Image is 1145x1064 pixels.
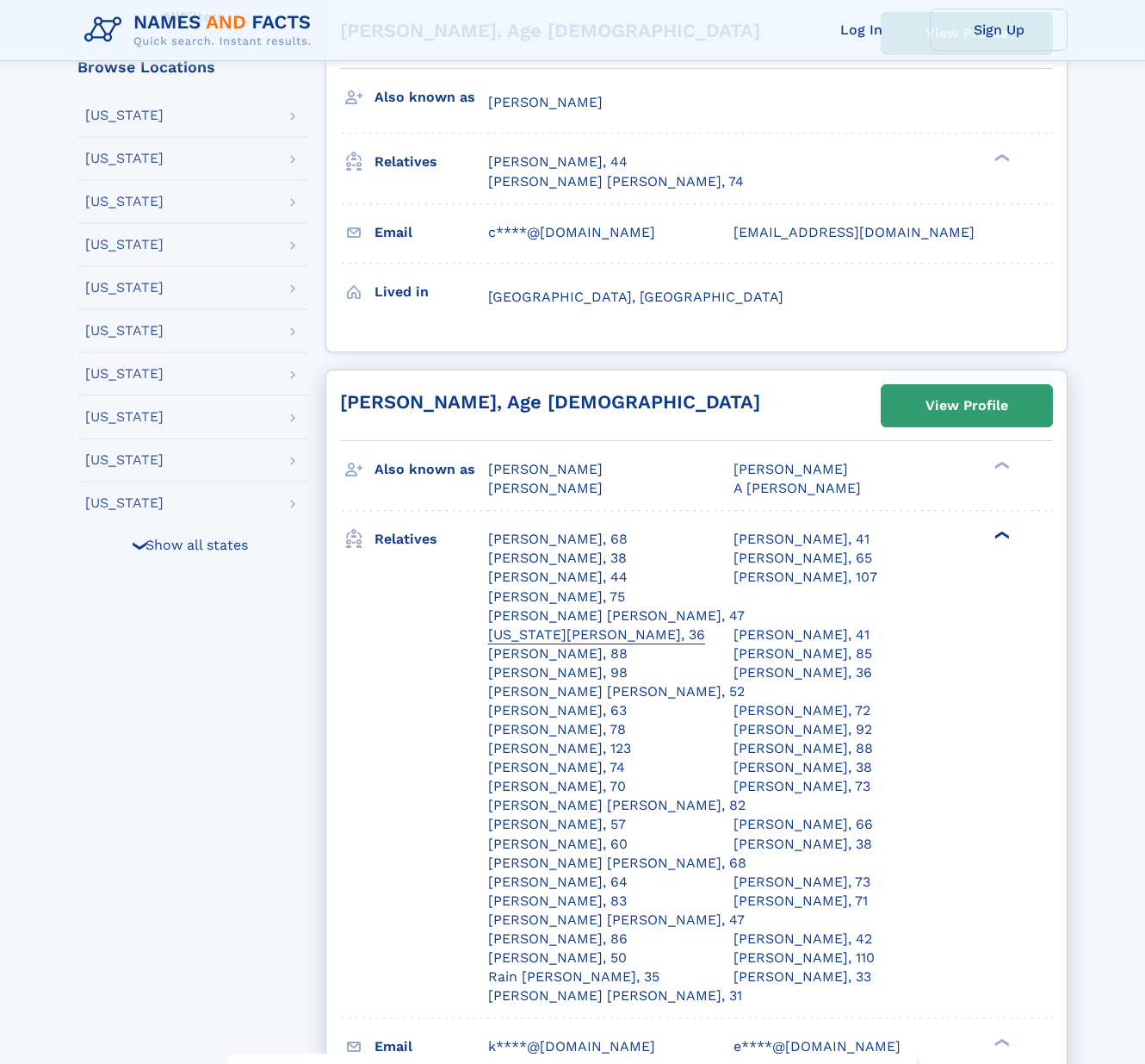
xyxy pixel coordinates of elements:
[374,83,488,112] h3: Also known as
[488,873,628,892] a: [PERSON_NAME], 64
[733,1005,870,1024] div: [PERSON_NAME], 77
[733,930,872,949] div: [PERSON_NAME], 42
[488,796,746,815] a: [PERSON_NAME] [PERSON_NAME], 82
[733,873,870,892] a: [PERSON_NAME], 73
[733,758,872,777] a: [PERSON_NAME], 38
[488,682,745,701] a: [PERSON_NAME] [PERSON_NAME], 52
[488,739,631,758] div: [PERSON_NAME], 123
[77,59,308,75] div: Browse Locations
[990,460,1011,471] div: ❯
[990,530,1011,541] div: ❯
[733,663,872,682] a: [PERSON_NAME], 36
[733,568,877,587] a: [PERSON_NAME], 107
[488,758,625,777] a: [PERSON_NAME], 74
[130,539,151,551] div: ❯
[488,1005,626,1024] div: [PERSON_NAME], 57
[77,524,308,565] div: Show all states
[85,367,164,381] div: [US_STATE]
[488,835,628,854] div: [PERSON_NAME], 60
[733,739,873,758] a: [PERSON_NAME], 88
[374,147,488,177] h3: Relatives
[85,496,164,510] div: [US_STATE]
[488,644,628,663] a: [PERSON_NAME], 88
[488,720,626,739] a: [PERSON_NAME], 78
[488,986,742,1005] div: [PERSON_NAME] [PERSON_NAME], 31
[488,172,744,191] a: [PERSON_NAME] [PERSON_NAME], 74
[488,892,627,911] div: [PERSON_NAME], 83
[488,625,705,644] a: [US_STATE][PERSON_NAME], 36
[733,892,868,911] div: [PERSON_NAME], 71
[733,835,872,854] a: [PERSON_NAME], 38
[85,152,164,165] div: [US_STATE]
[733,701,870,720] a: [PERSON_NAME], 72
[733,480,861,496] span: A [PERSON_NAME]
[733,720,872,739] a: [PERSON_NAME], 92
[488,607,745,625] a: [PERSON_NAME] [PERSON_NAME], 47
[733,644,872,663] a: [PERSON_NAME], 85
[488,530,628,549] a: [PERSON_NAME], 68
[85,195,164,208] div: [US_STATE]
[77,7,325,53] img: Logo Names and Facts
[488,815,626,834] a: [PERSON_NAME], 57
[488,549,627,568] a: [PERSON_NAME], 38
[733,224,975,240] span: [EMAIL_ADDRESS][DOMAIN_NAME]
[488,568,628,587] a: [PERSON_NAME], 44
[488,930,628,949] a: [PERSON_NAME], 86
[488,663,628,682] div: [PERSON_NAME], 98
[488,701,627,720] a: [PERSON_NAME], 63
[488,152,628,171] a: [PERSON_NAME], 44
[85,281,164,295] div: [US_STATE]
[882,385,1052,426] a: View Profile
[733,625,870,644] a: [PERSON_NAME], 41
[374,525,488,554] h3: Relatives
[733,530,870,549] a: [PERSON_NAME], 41
[488,289,783,305] span: [GEOGRAPHIC_DATA], [GEOGRAPHIC_DATA]
[340,391,760,413] a: [PERSON_NAME], Age [DEMOGRAPHIC_DATA]
[85,109,164,122] div: [US_STATE]
[925,386,1008,426] div: View Profile
[374,1032,488,1061] h3: Email
[488,854,746,873] a: [PERSON_NAME] [PERSON_NAME], 68
[733,549,872,568] a: [PERSON_NAME], 65
[733,949,875,968] a: [PERSON_NAME], 110
[733,777,870,796] a: [PERSON_NAME], 73
[792,9,930,51] a: Log In
[374,455,488,484] h3: Also known as
[990,152,1011,164] div: ❯
[488,911,745,930] a: [PERSON_NAME] [PERSON_NAME], 47
[488,480,603,496] span: [PERSON_NAME]
[488,777,626,796] a: [PERSON_NAME], 70
[733,815,873,834] a: [PERSON_NAME], 66
[488,588,625,607] a: [PERSON_NAME], 75
[85,238,164,252] div: [US_STATE]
